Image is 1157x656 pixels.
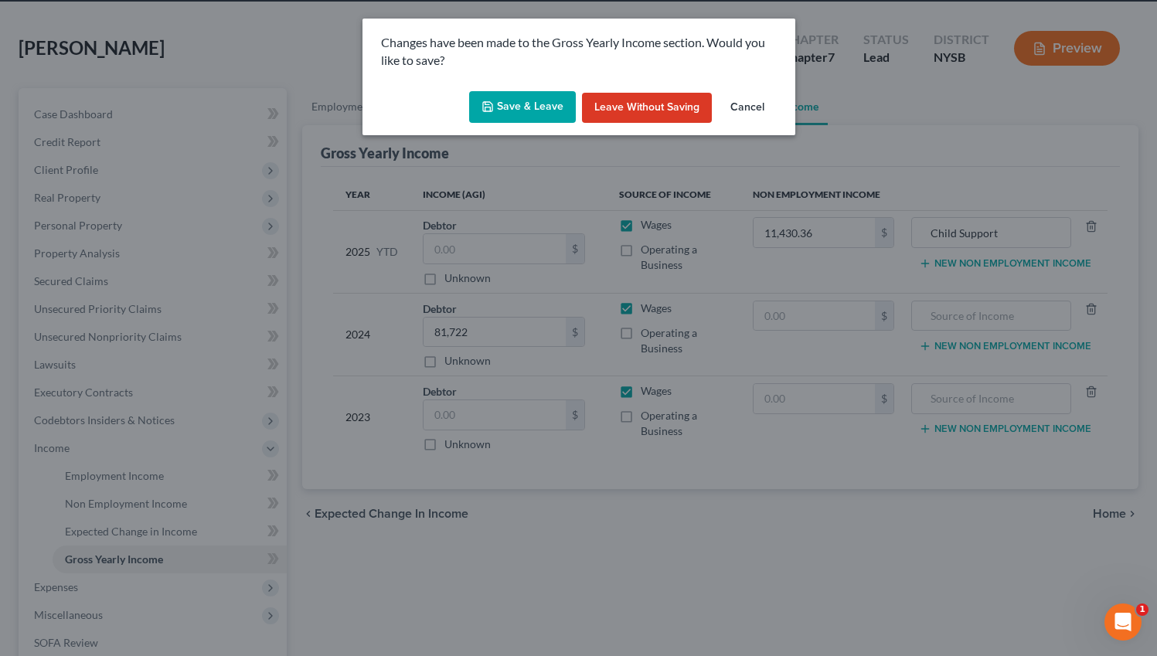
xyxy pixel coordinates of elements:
[1104,603,1142,641] iframe: Intercom live chat
[582,93,712,124] button: Leave without Saving
[718,93,777,124] button: Cancel
[469,91,576,124] button: Save & Leave
[381,34,777,70] p: Changes have been made to the Gross Yearly Income section. Would you like to save?
[1136,603,1148,616] span: 1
